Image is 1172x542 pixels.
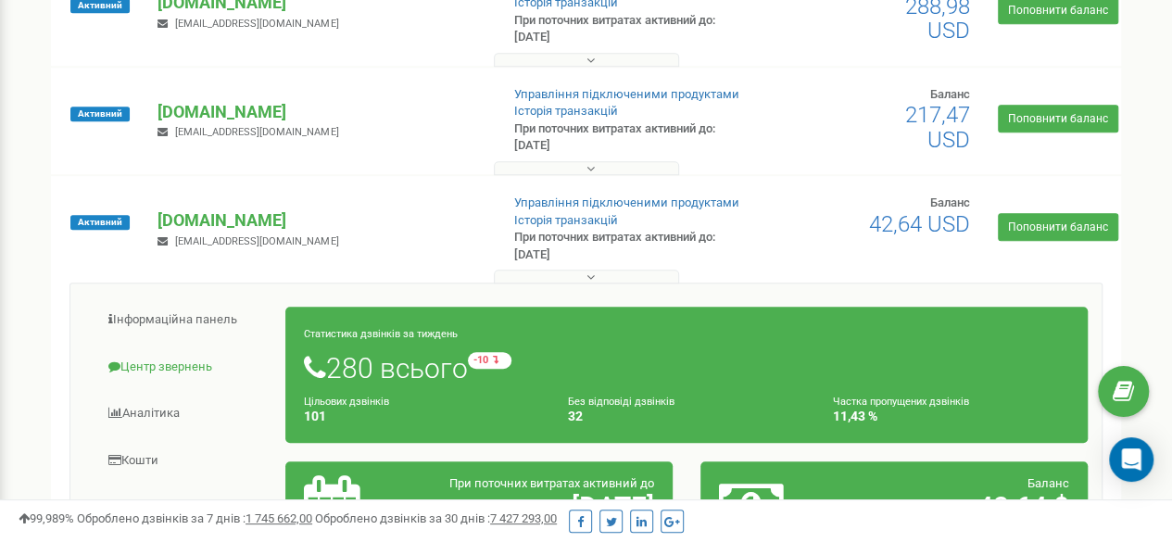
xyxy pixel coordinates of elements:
[175,235,338,247] span: [EMAIL_ADDRESS][DOMAIN_NAME]
[19,511,74,525] span: 99,989%
[84,297,286,343] a: Інформаційна панель
[514,104,618,118] a: Історія транзакцій
[304,410,540,423] h4: 101
[70,107,130,121] span: Активний
[468,352,511,369] small: -10
[568,396,674,408] small: Без відповіді дзвінків
[998,213,1118,241] a: Поповнити баланс
[998,105,1118,132] a: Поповнити баланс
[84,391,286,436] a: Аналiтика
[304,352,1069,384] h1: 280 всього
[77,511,312,525] span: Оброблено дзвінків за 7 днів :
[70,215,130,230] span: Активний
[304,396,389,408] small: Цільових дзвінків
[514,195,739,209] a: Управління підключеними продуктами
[84,485,286,531] a: Загальні налаштування
[84,438,286,484] a: Кошти
[568,410,804,423] h4: 32
[158,208,484,233] p: [DOMAIN_NAME]
[84,345,286,390] a: Центр звернень
[514,87,739,101] a: Управління підключеними продуктами
[490,511,557,525] u: 7 427 293,00
[246,511,312,525] u: 1 745 662,00
[833,396,969,408] small: Частка пропущених дзвінків
[430,492,654,523] h2: [DATE]
[905,102,970,152] span: 217,47 USD
[514,120,751,155] p: При поточних витратах активний до: [DATE]
[869,211,970,237] span: 42,64 USD
[175,126,338,138] span: [EMAIL_ADDRESS][DOMAIN_NAME]
[1109,437,1153,482] div: Open Intercom Messenger
[514,12,751,46] p: При поточних витратах активний до: [DATE]
[175,18,338,30] span: [EMAIL_ADDRESS][DOMAIN_NAME]
[315,511,557,525] span: Оброблено дзвінків за 30 днів :
[514,213,618,227] a: Історія транзакцій
[845,492,1069,523] h2: 42,64 $
[304,328,458,340] small: Статистика дзвінків за тиждень
[514,229,751,263] p: При поточних витратах активний до: [DATE]
[833,410,1069,423] h4: 11,43 %
[930,87,970,101] span: Баланс
[449,476,654,490] span: При поточних витратах активний до
[158,100,484,124] p: [DOMAIN_NAME]
[930,195,970,209] span: Баланс
[1027,476,1069,490] span: Баланс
